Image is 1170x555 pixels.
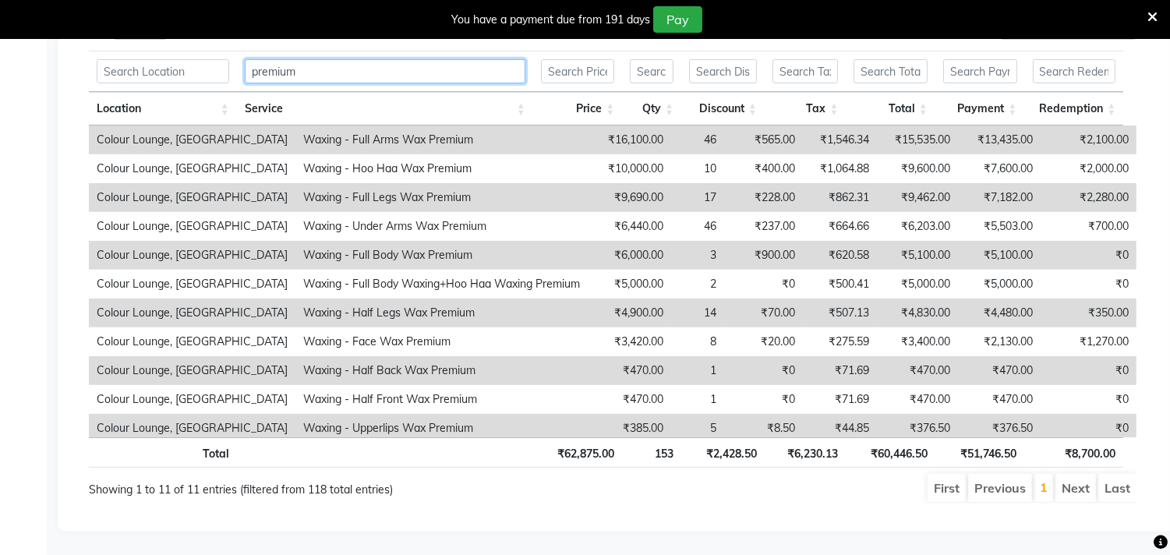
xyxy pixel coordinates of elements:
[671,212,724,241] td: 46
[89,241,295,270] td: Colour Lounge, [GEOGRAPHIC_DATA]
[877,125,958,154] td: ₹15,535.00
[590,270,671,299] td: ₹5,000.00
[724,414,803,443] td: ₹8.50
[724,385,803,414] td: ₹0
[959,270,1041,299] td: ₹5,000.00
[533,437,623,468] th: ₹62,875.00
[671,356,724,385] td: 1
[295,327,590,356] td: Waxing - Face Wax Premium
[590,356,671,385] td: ₹470.00
[772,59,839,83] input: Search Tax
[671,241,724,270] td: 3
[671,154,724,183] td: 10
[959,356,1041,385] td: ₹470.00
[959,414,1041,443] td: ₹376.50
[1033,59,1116,83] input: Search Redemption
[622,437,681,468] th: 153
[803,212,877,241] td: ₹664.66
[89,385,295,414] td: Colour Lounge, [GEOGRAPHIC_DATA]
[1040,479,1048,495] a: 1
[1041,241,1136,270] td: ₹0
[765,437,847,468] th: ₹6,230.13
[803,414,877,443] td: ₹44.85
[590,327,671,356] td: ₹3,420.00
[89,154,295,183] td: Colour Lounge, [GEOGRAPHIC_DATA]
[681,437,765,468] th: ₹2,428.50
[295,241,590,270] td: Waxing - Full Body Wax Premium
[541,59,615,83] input: Search Price
[846,92,935,125] th: Total: activate to sort column ascending
[959,212,1041,241] td: ₹5,503.00
[245,59,525,83] input: Search Service
[803,270,877,299] td: ₹500.41
[877,183,958,212] td: ₹9,462.00
[724,183,803,212] td: ₹228.00
[671,270,724,299] td: 2
[89,356,295,385] td: Colour Lounge, [GEOGRAPHIC_DATA]
[295,154,590,183] td: Waxing - Hoo Haa Wax Premium
[653,6,702,33] button: Pay
[877,299,958,327] td: ₹4,830.00
[89,270,295,299] td: Colour Lounge, [GEOGRAPHIC_DATA]
[943,59,1017,83] input: Search Payment
[590,212,671,241] td: ₹6,440.00
[1041,356,1136,385] td: ₹0
[295,385,590,414] td: Waxing - Half Front Wax Premium
[877,356,958,385] td: ₹470.00
[877,270,958,299] td: ₹5,000.00
[295,212,590,241] td: Waxing - Under Arms Wax Premium
[803,327,877,356] td: ₹275.59
[1041,299,1136,327] td: ₹350.00
[803,154,877,183] td: ₹1,064.88
[1025,437,1124,468] th: ₹8,700.00
[1025,92,1124,125] th: Redemption: activate to sort column ascending
[89,183,295,212] td: Colour Lounge, [GEOGRAPHIC_DATA]
[1041,270,1136,299] td: ₹0
[89,437,237,468] th: Total
[877,212,958,241] td: ₹6,203.00
[877,327,958,356] td: ₹3,400.00
[681,92,765,125] th: Discount: activate to sort column ascending
[803,299,877,327] td: ₹507.13
[1041,327,1136,356] td: ₹1,270.00
[622,92,681,125] th: Qty: activate to sort column ascending
[724,270,803,299] td: ₹0
[97,59,229,83] input: Search Location
[724,125,803,154] td: ₹565.00
[724,327,803,356] td: ₹20.00
[630,59,673,83] input: Search Qty
[959,385,1041,414] td: ₹470.00
[724,356,803,385] td: ₹0
[877,414,958,443] td: ₹376.50
[590,241,671,270] td: ₹6,000.00
[295,125,590,154] td: Waxing - Full Arms Wax Premium
[877,385,958,414] td: ₹470.00
[295,356,590,385] td: Waxing - Half Back Wax Premium
[451,12,650,28] div: You have a payment due from 191 days
[671,183,724,212] td: 17
[590,183,671,212] td: ₹9,690.00
[689,59,757,83] input: Search Discount
[803,125,877,154] td: ₹1,546.34
[590,414,671,443] td: ₹385.00
[1041,385,1136,414] td: ₹0
[724,154,803,183] td: ₹400.00
[854,59,928,83] input: Search Total
[590,385,671,414] td: ₹470.00
[1041,212,1136,241] td: ₹700.00
[1041,414,1136,443] td: ₹0
[295,270,590,299] td: Waxing - Full Body Waxing+Hoo Haa Waxing Premium
[89,212,295,241] td: Colour Lounge, [GEOGRAPHIC_DATA]
[89,472,512,498] div: Showing 1 to 11 of 11 entries (filtered from 118 total entries)
[724,212,803,241] td: ₹237.00
[590,125,671,154] td: ₹16,100.00
[89,299,295,327] td: Colour Lounge, [GEOGRAPHIC_DATA]
[237,92,533,125] th: Service: activate to sort column ascending
[671,125,724,154] td: 46
[295,183,590,212] td: Waxing - Full Legs Wax Premium
[959,125,1041,154] td: ₹13,435.00
[803,183,877,212] td: ₹862.31
[959,183,1041,212] td: ₹7,182.00
[803,356,877,385] td: ₹71.69
[724,241,803,270] td: ₹900.00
